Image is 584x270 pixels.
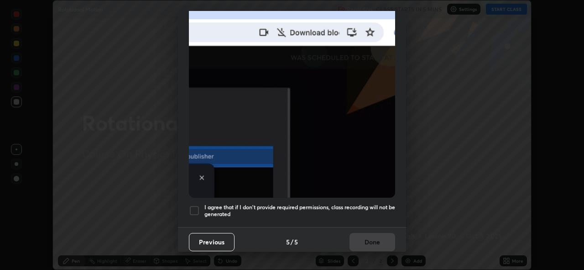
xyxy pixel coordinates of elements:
[294,237,298,247] h4: 5
[286,237,290,247] h4: 5
[204,204,395,218] h5: I agree that if I don't provide required permissions, class recording will not be generated
[291,237,293,247] h4: /
[189,233,235,251] button: Previous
